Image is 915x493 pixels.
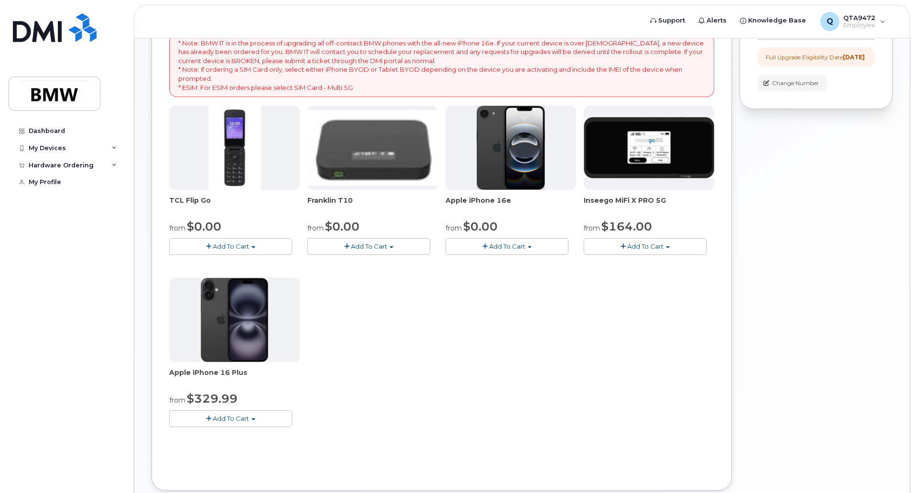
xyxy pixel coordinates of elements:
button: Add To Cart [169,238,292,255]
span: Add To Cart [489,242,525,250]
div: Apple iPhone 16 Plus [169,368,300,387]
p: * Note: BMW IT is in the process of upgrading all off-contract BMW phones with the all-new iPhone... [178,39,705,92]
span: Add To Cart [213,415,249,422]
a: Support [643,11,692,30]
button: Add To Cart [169,410,292,427]
img: iphone_16_plus.png [201,278,268,362]
span: Alerts [707,16,727,25]
div: Inseego MiFi X PRO 5G [584,196,714,215]
button: Add To Cart [584,238,707,255]
span: Employee [843,22,875,29]
strong: [DATE] [843,54,865,61]
span: $164.00 [601,219,652,233]
img: iphone16e.png [477,106,545,190]
small: from [307,224,324,232]
small: from [169,224,185,232]
span: Add To Cart [627,242,664,250]
div: Franklin T10 [307,196,438,215]
span: $0.00 [325,219,359,233]
span: Add To Cart [351,242,387,250]
img: cut_small_inseego_5G.jpg [584,117,714,178]
small: from [584,224,600,232]
img: t10.jpg [307,110,438,186]
small: from [446,224,462,232]
span: Knowledge Base [748,16,806,25]
div: TCL Flip Go [169,196,300,215]
button: Add To Cart [307,238,430,255]
a: Knowledge Base [733,11,813,30]
span: Change Number [772,79,819,88]
div: Full Upgrade Eligibility Date [766,53,865,61]
div: QTA9472 [814,12,892,31]
span: Support [658,16,685,25]
div: Apple iPhone 16e [446,196,576,215]
iframe: Messenger Launcher [873,451,908,486]
span: $0.00 [187,219,221,233]
a: Alerts [692,11,733,30]
button: Change Number [757,75,827,91]
span: Q [827,16,833,27]
span: Add To Cart [213,242,249,250]
img: TCL_FLIP_MODE.jpg [208,106,261,190]
span: QTA9472 [843,14,875,22]
small: from [169,396,185,405]
button: Add To Cart [446,238,568,255]
span: $329.99 [187,392,238,405]
span: $0.00 [463,219,498,233]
